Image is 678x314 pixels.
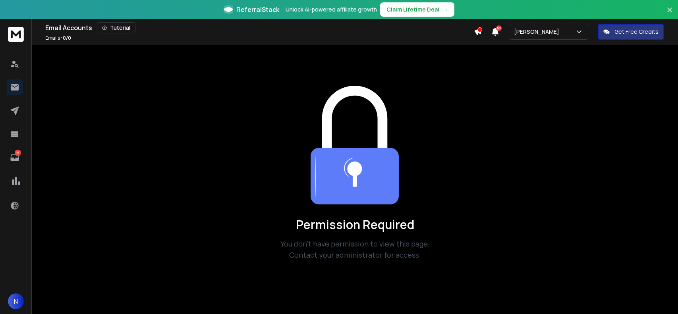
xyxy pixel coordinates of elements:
p: Unlock AI-powered affiliate growth [286,6,377,13]
button: Claim Lifetime Deal→ [380,2,454,17]
p: Get Free Credits [614,28,659,36]
button: Get Free Credits [598,24,664,40]
button: Tutorial [97,22,135,33]
span: 50 [496,25,502,31]
p: 16 [15,150,21,156]
button: N [8,293,24,309]
p: [PERSON_NAME] [514,28,562,36]
button: Close banner [664,5,675,24]
p: You don't have permission to view this page. Contact your administrator for access. [266,238,444,260]
span: 0 / 0 [63,35,71,41]
p: Emails : [45,35,71,41]
span: ReferralStack [236,5,279,14]
a: 16 [7,150,23,166]
div: Email Accounts [45,22,474,33]
span: → [442,6,448,13]
h1: Permission Required [266,218,444,232]
img: Team collaboration [311,86,399,205]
